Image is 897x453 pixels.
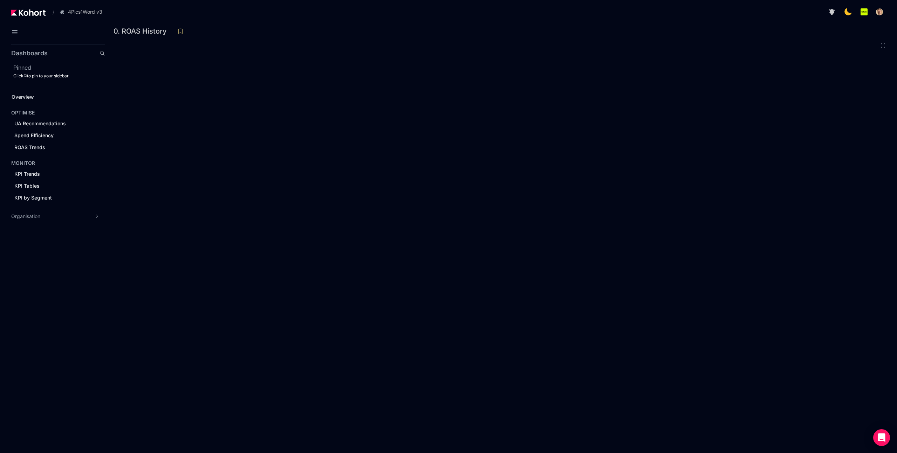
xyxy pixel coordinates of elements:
[861,8,868,15] img: logo_Lotum_Logo_20240521114851236074.png
[12,181,93,191] a: KPI Tables
[14,183,40,189] span: KPI Tables
[880,43,886,48] button: Fullscreen
[11,160,35,167] h4: MONITOR
[47,8,54,16] span: /
[14,132,54,138] span: Spend Efficiency
[56,6,110,18] button: 4Pics1Word v3
[14,120,66,126] span: UA Recommendations
[873,429,890,446] div: Open Intercom Messenger
[114,28,171,35] h3: 0. ROAS History
[11,109,35,116] h4: OPTIMISE
[12,94,34,100] span: Overview
[11,9,46,16] img: Kohort logo
[12,118,93,129] a: UA Recommendations
[12,193,93,203] a: KPI by Segment
[11,50,48,56] h2: Dashboards
[14,171,40,177] span: KPI Trends
[12,130,93,141] a: Spend Efficiency
[9,92,93,102] a: Overview
[12,169,93,179] a: KPI Trends
[14,195,52,201] span: KPI by Segment
[12,142,93,153] a: ROAS Trends
[13,73,105,79] div: Click to pin to your sidebar.
[14,144,45,150] span: ROAS Trends
[68,8,102,15] span: 4Pics1Word v3
[13,63,105,72] h2: Pinned
[11,213,40,220] span: Organisation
